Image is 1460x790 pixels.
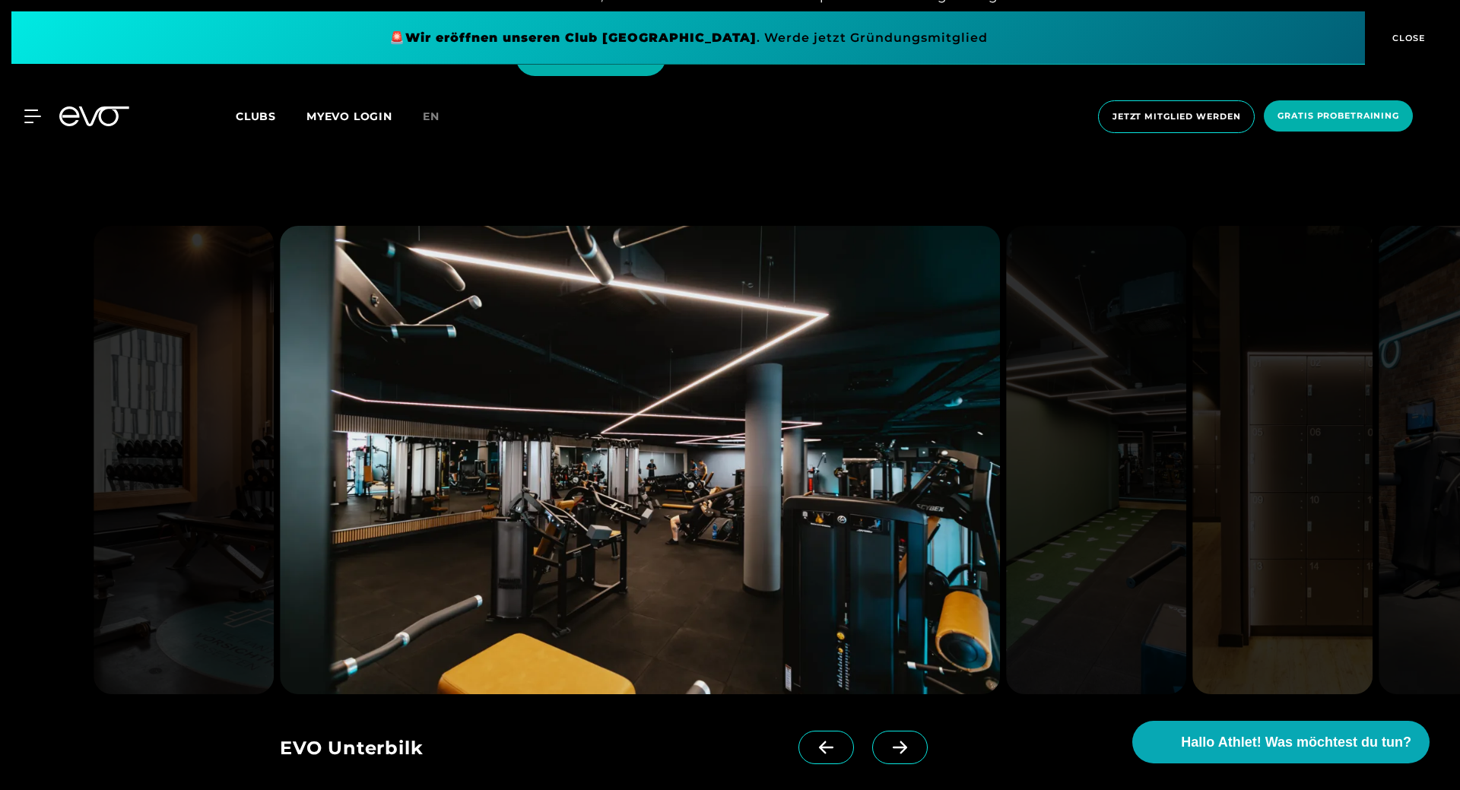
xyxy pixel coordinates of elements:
img: evofitness [280,226,1000,694]
span: en [423,109,440,123]
a: Jetzt Mitglied werden [1093,100,1259,133]
span: CLOSE [1389,31,1426,45]
button: Hallo Athlet! Was möchtest du tun? [1132,721,1430,763]
img: evofitness [1006,226,1186,694]
span: Jetzt Mitglied werden [1112,110,1240,123]
img: evofitness [94,226,274,694]
span: Gratis Probetraining [1277,109,1399,122]
a: MYEVO LOGIN [306,109,392,123]
a: Clubs [236,109,306,123]
span: Hallo Athlet! Was möchtest du tun? [1181,732,1411,753]
a: en [423,108,458,125]
button: CLOSE [1365,11,1449,65]
img: evofitness [1192,226,1373,694]
span: Clubs [236,109,276,123]
a: Gratis Probetraining [1259,100,1417,133]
